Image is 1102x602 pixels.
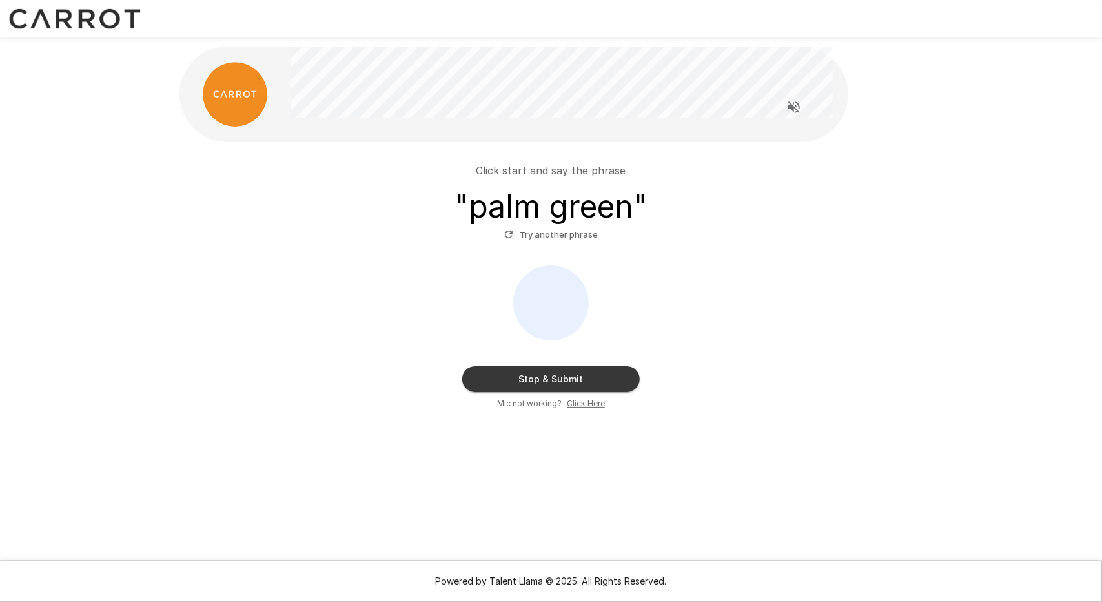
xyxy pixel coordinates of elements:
u: Click Here [567,399,605,408]
p: Powered by Talent Llama © 2025. All Rights Reserved. [15,575,1087,588]
h3: " palm green " [454,189,648,225]
button: Read questions aloud [781,94,807,120]
img: carrot_logo.png [203,62,267,127]
button: Try another phrase [501,225,601,245]
p: Click start and say the phrase [476,163,626,178]
span: Mic not working? [497,397,562,410]
button: Stop & Submit [462,366,640,392]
